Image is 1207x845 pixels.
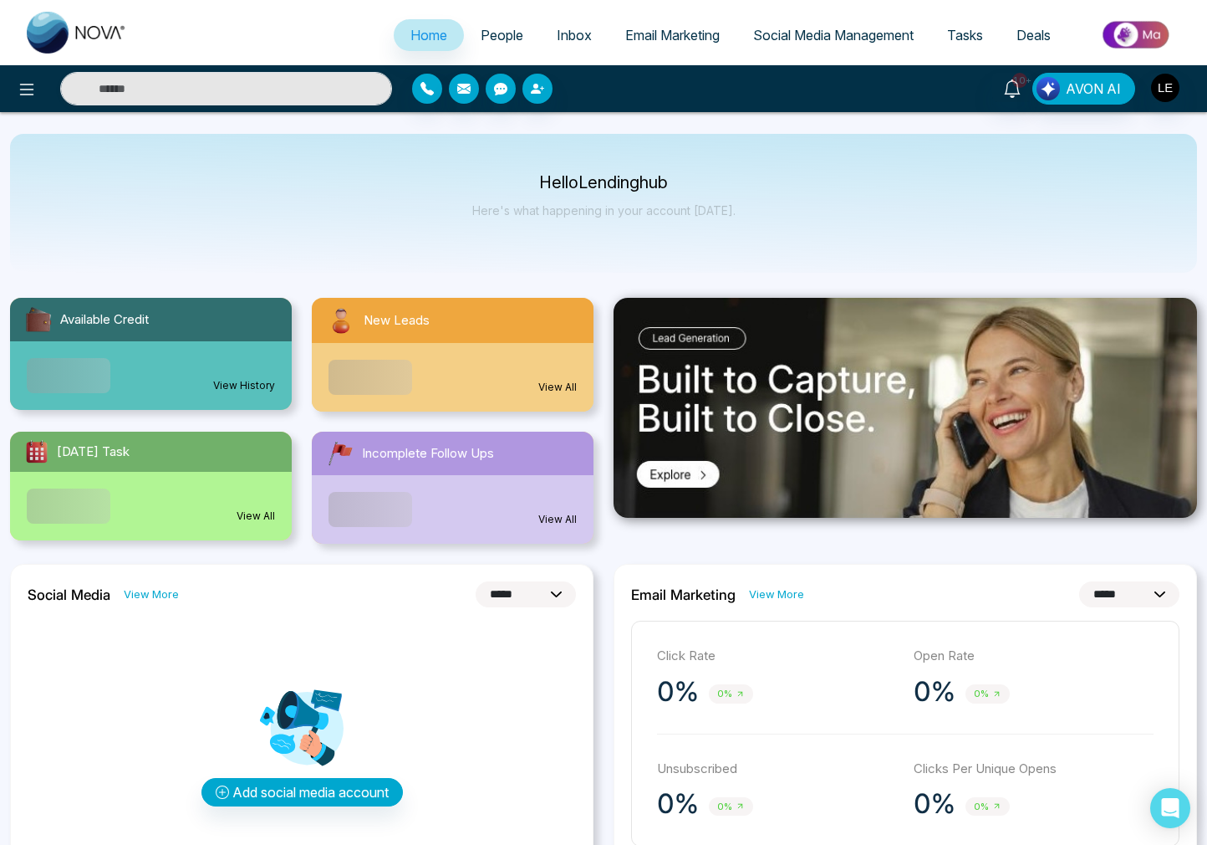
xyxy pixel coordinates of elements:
a: Deals [1000,19,1067,51]
a: Home [394,19,464,51]
p: Hello Lendinghub [472,176,736,190]
a: Email Marketing [609,19,736,51]
h2: Email Marketing [631,586,736,603]
img: followUps.svg [325,438,355,469]
a: People [464,19,540,51]
span: AVON AI [1066,79,1121,99]
a: New LeadsView All [302,298,603,412]
a: View All [538,512,577,527]
img: Lead Flow [1036,77,1060,100]
p: 0% [914,787,955,821]
span: Social Media Management [753,27,914,44]
a: View All [538,380,577,395]
a: Social Media Management [736,19,930,51]
span: Inbox [557,27,592,44]
span: Available Credit [60,310,149,330]
p: Clicks Per Unique Opens [914,760,1154,779]
div: Open Intercom Messenger [1150,788,1190,828]
span: 0% [709,684,753,704]
span: Incomplete Follow Ups [362,444,494,463]
a: View All [237,509,275,524]
img: Nova CRM Logo [27,12,127,54]
span: 0% [965,797,1010,817]
span: 0% [965,684,1010,704]
span: Email Marketing [625,27,720,44]
a: View More [749,586,804,602]
p: Unsubscribed [657,760,897,779]
img: Market-place.gif [1076,16,1197,54]
p: Click Rate [657,647,897,666]
a: Tasks [930,19,1000,51]
p: Open Rate [914,647,1154,666]
img: . [614,298,1197,518]
img: User Avatar [1151,74,1179,102]
span: 10+ [1012,73,1027,88]
a: View History [213,378,275,393]
button: AVON AI [1032,73,1135,105]
a: Inbox [540,19,609,51]
a: Incomplete Follow UpsView All [302,432,603,544]
h2: Social Media [28,586,110,603]
p: 0% [657,675,699,709]
span: Home [410,27,447,44]
a: 10+ [992,73,1032,102]
img: availableCredit.svg [23,305,53,335]
span: 0% [709,797,753,817]
a: View More [124,586,179,602]
img: todayTask.svg [23,438,50,465]
img: Analytics png [260,686,344,770]
p: 0% [914,675,955,709]
span: Tasks [947,27,983,44]
span: People [481,27,523,44]
img: newLeads.svg [325,305,357,336]
span: New Leads [364,311,430,330]
span: Deals [1016,27,1051,44]
p: 0% [657,787,699,821]
button: Add social media account [201,778,403,807]
span: [DATE] Task [57,443,130,462]
p: Here's what happening in your account [DATE]. [472,203,736,218]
